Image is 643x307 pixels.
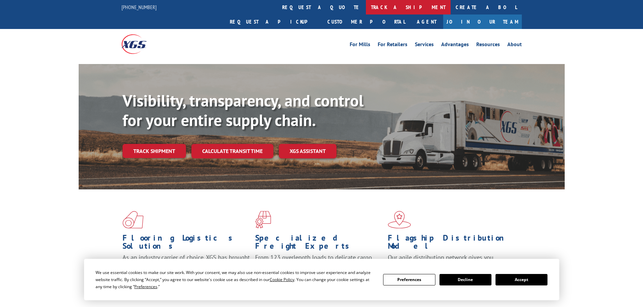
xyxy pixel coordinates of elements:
a: About [507,42,522,49]
a: Agent [410,14,443,29]
div: We use essential cookies to make our site work. With your consent, we may also use non-essential ... [96,269,375,290]
a: Request a pickup [225,14,322,29]
span: Preferences [134,284,157,289]
span: As an industry carrier of choice, XGS has brought innovation and dedication to flooring logistics... [123,253,250,277]
a: [PHONE_NUMBER] [122,4,157,10]
a: Customer Portal [322,14,410,29]
button: Preferences [383,274,435,285]
img: xgs-icon-focused-on-flooring-red [255,211,271,228]
span: Cookie Policy [270,277,294,282]
div: Cookie Consent Prompt [84,259,559,300]
a: Track shipment [123,144,186,158]
h1: Flooring Logistics Solutions [123,234,250,253]
span: Our agile distribution network gives you nationwide inventory management on demand. [388,253,512,269]
a: Advantages [441,42,469,49]
img: xgs-icon-total-supply-chain-intelligence-red [123,211,143,228]
button: Decline [439,274,491,285]
button: Accept [495,274,547,285]
b: Visibility, transparency, and control for your entire supply chain. [123,90,364,130]
a: For Retailers [378,42,407,49]
h1: Flagship Distribution Model [388,234,515,253]
img: xgs-icon-flagship-distribution-model-red [388,211,411,228]
a: Resources [476,42,500,49]
a: Join Our Team [443,14,522,29]
p: From 123 overlength loads to delicate cargo, our experienced staff knows the best way to move you... [255,253,383,283]
h1: Specialized Freight Experts [255,234,383,253]
a: For Mills [350,42,370,49]
a: XGS ASSISTANT [279,144,337,158]
a: Services [415,42,434,49]
a: Calculate transit time [191,144,273,158]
